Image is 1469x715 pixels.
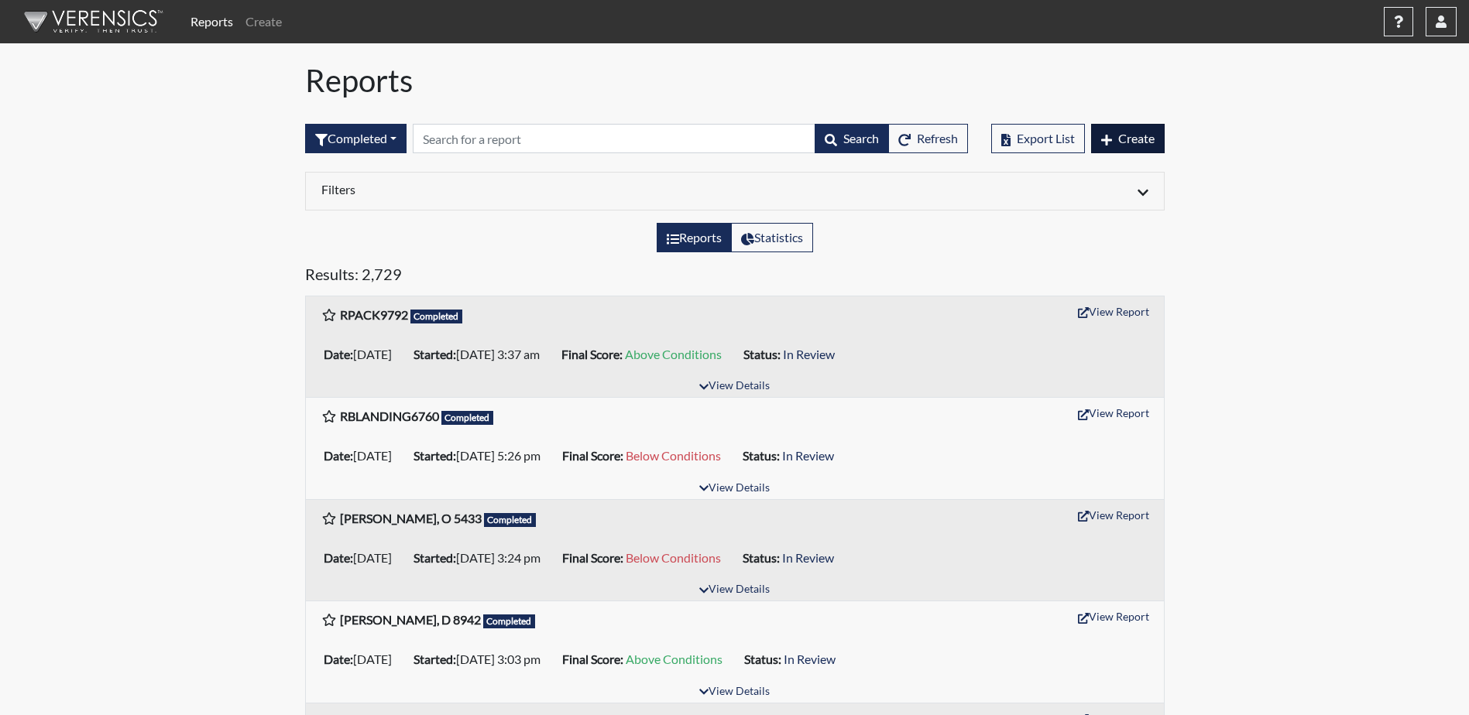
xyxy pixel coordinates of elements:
[692,478,777,499] button: View Details
[744,652,781,666] b: Status:
[888,124,968,153] button: Refresh
[815,124,889,153] button: Search
[692,682,777,703] button: View Details
[407,443,556,468] li: [DATE] 5:26 pm
[407,546,556,570] li: [DATE] 3:24 pm
[783,347,835,361] span: In Review
[1071,401,1156,425] button: View Report
[340,307,408,322] b: RPACK9792
[324,448,353,463] b: Date:
[1071,299,1156,323] button: View Report
[562,550,623,565] b: Final Score:
[310,182,1160,200] div: Click to expand/collapse filters
[414,448,456,463] b: Started:
[1017,131,1075,145] span: Export List
[340,612,481,627] b: [PERSON_NAME], D 8942
[692,580,777,600] button: View Details
[782,448,834,463] span: In Review
[321,182,723,197] h6: Filters
[562,652,623,666] b: Final Score:
[184,6,239,37] a: Reports
[410,310,463,323] span: Completed
[441,411,494,425] span: Completed
[843,131,879,145] span: Search
[1118,131,1155,145] span: Create
[626,652,722,666] span: Above Conditions
[692,376,777,397] button: View Details
[917,131,958,145] span: Refresh
[743,347,781,361] b: Status:
[317,546,407,570] li: [DATE]
[305,62,1165,99] h1: Reports
[407,647,556,672] li: [DATE] 3:03 pm
[784,652,836,666] span: In Review
[625,347,722,361] span: Above Conditions
[414,550,456,565] b: Started:
[305,124,407,153] div: Filter by interview status
[317,342,407,367] li: [DATE]
[657,223,732,252] label: View the list of reports
[324,550,353,565] b: Date:
[340,409,439,423] b: RBLANDING6760
[239,6,288,37] a: Create
[414,347,456,361] b: Started:
[324,652,353,666] b: Date:
[305,265,1165,289] h5: Results: 2,729
[743,448,780,463] b: Status:
[305,124,407,153] button: Completed
[413,124,815,153] input: Search by Registration ID, Interview Number, or Investigation Name.
[626,448,721,463] span: Below Conditions
[324,347,353,361] b: Date:
[407,342,555,367] li: [DATE] 3:37 am
[317,443,407,468] li: [DATE]
[483,614,536,628] span: Completed
[991,124,1085,153] button: Export List
[626,550,721,565] span: Below Conditions
[561,347,623,361] b: Final Score:
[731,223,813,252] label: View statistics about completed interviews
[1071,604,1156,628] button: View Report
[484,513,537,527] span: Completed
[562,448,623,463] b: Final Score:
[782,550,834,565] span: In Review
[743,550,780,565] b: Status:
[340,511,482,525] b: [PERSON_NAME], O 5433
[317,647,407,672] li: [DATE]
[1071,503,1156,527] button: View Report
[1091,124,1165,153] button: Create
[414,652,456,666] b: Started:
